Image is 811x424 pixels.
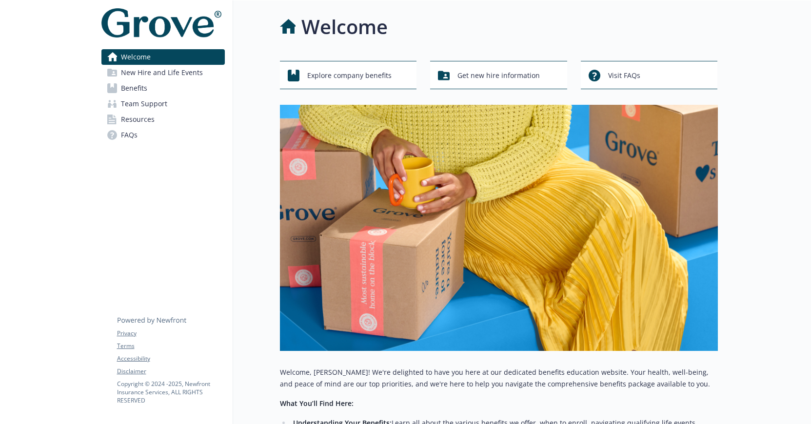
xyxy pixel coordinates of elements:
[121,112,155,127] span: Resources
[101,49,225,65] a: Welcome
[581,61,718,89] button: Visit FAQs
[121,49,151,65] span: Welcome
[121,65,203,80] span: New Hire and Life Events
[101,127,225,143] a: FAQs
[280,105,718,351] img: overview page banner
[121,96,167,112] span: Team Support
[280,61,417,89] button: Explore company benefits
[280,366,718,390] p: Welcome, [PERSON_NAME]! We're delighted to have you here at our dedicated benefits education webs...
[101,65,225,80] a: New Hire and Life Events
[117,380,224,405] p: Copyright © 2024 - 2025 , Newfront Insurance Services, ALL RIGHTS RESERVED
[608,66,640,85] span: Visit FAQs
[301,12,388,41] h1: Welcome
[307,66,392,85] span: Explore company benefits
[117,354,224,363] a: Accessibility
[457,66,540,85] span: Get new hire information
[117,367,224,376] a: Disclaimer
[101,112,225,127] a: Resources
[117,342,224,350] a: Terms
[117,329,224,338] a: Privacy
[430,61,567,89] button: Get new hire information
[101,96,225,112] a: Team Support
[121,80,147,96] span: Benefits
[121,127,138,143] span: FAQs
[101,80,225,96] a: Benefits
[280,399,354,408] strong: What You’ll Find Here:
